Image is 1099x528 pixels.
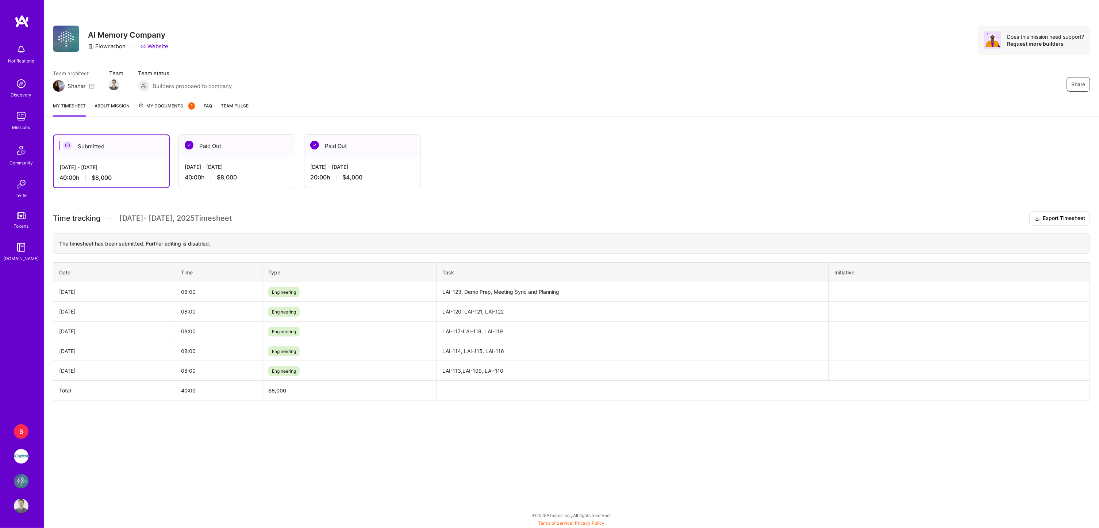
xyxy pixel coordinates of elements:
th: $8,000 [262,380,436,400]
span: Engineering [268,346,300,356]
th: Initiative [829,262,1090,282]
a: Team Pulse [221,102,249,117]
span: Team architect [53,69,95,77]
div: [DATE] [59,327,169,335]
button: Share [1067,77,1090,92]
i: icon Mail [89,83,95,89]
td: LAI-120, LAI-121, LAI-122 [437,301,829,321]
div: Does this mission need support? [1007,33,1084,40]
a: User Avatar [12,499,30,513]
div: Submitted [54,135,169,157]
span: Builders proposed to company [153,82,232,90]
i: icon CompanyGray [88,43,94,49]
span: $8,000 [92,174,112,182]
img: User Avatar [14,499,28,513]
div: Invite [16,191,27,199]
div: Flowcarbon [88,42,126,50]
a: My timesheet [53,102,86,117]
div: © 2025 ATeams Inc., All rights reserved. [44,506,1099,524]
td: 08:00 [175,301,262,321]
div: Request more builders [1007,40,1084,47]
span: Team [109,69,123,77]
img: Paid Out [185,141,193,149]
div: [DATE] [59,367,169,375]
a: Flowcarbon: AI Memory Company [12,474,30,489]
span: [DATE] - [DATE] , 2025 Timesheet [119,214,232,223]
span: My Documents [138,102,195,110]
img: Paid Out [310,141,319,149]
td: 08:00 [175,361,262,380]
img: Flowcarbon: AI Memory Company [14,474,28,489]
div: 1 [188,102,195,110]
a: B [12,424,30,439]
img: Builders proposed to company [138,80,150,92]
span: | [538,520,605,526]
a: My Documents1 [138,102,195,117]
div: [DATE] [59,288,169,296]
div: [DATE] - [DATE] [310,163,415,171]
img: Community [12,141,30,159]
td: LAI-117-LAI-118, LAI-119 [437,321,829,341]
td: LAI-114, LAI-115, LAI-116 [437,341,829,361]
span: Engineering [268,366,300,376]
div: [DOMAIN_NAME] [4,255,39,262]
span: Time tracking [53,214,100,223]
div: B [14,424,28,439]
div: [DATE] [59,347,169,355]
div: [DATE] - [DATE] [59,163,163,171]
span: Team status [138,69,232,77]
img: Company Logo [53,26,79,52]
span: Engineering [268,327,300,337]
div: The timesheet has been submitted. Further editing is disabled. [53,233,1090,254]
td: LAI-123, Demo Prep, Meeting Sync and Planning [437,282,829,302]
img: bell [14,42,28,57]
div: 40:00 h [185,174,289,181]
span: Share [1072,81,1085,88]
a: Website [140,42,168,50]
div: [DATE] [59,308,169,315]
span: Engineering [268,287,300,297]
img: discovery [14,76,28,91]
a: About Mission [95,102,130,117]
h3: AI Memory Company [88,30,168,39]
th: Time [175,262,262,282]
img: logo [15,15,29,28]
a: Terms of Service [538,520,573,526]
img: Team Member Avatar [108,79,119,90]
img: iCapital: Build and maintain RESTful API [14,449,28,464]
div: Community [9,159,33,167]
div: Missions [12,124,30,131]
img: tokens [17,212,26,219]
img: Submitted [63,141,72,150]
div: Tokens [14,222,29,230]
span: Engineering [268,307,300,317]
th: Total [53,380,175,400]
a: Privacy Policy [575,520,605,526]
img: Team Architect [53,80,65,92]
th: Type [262,262,436,282]
span: Team Pulse [221,103,249,109]
a: Team Member Avatar [109,79,119,91]
span: $4,000 [342,174,362,181]
a: iCapital: Build and maintain RESTful API [12,449,30,464]
td: 08:00 [175,341,262,361]
a: FAQ [204,102,212,117]
div: 20:00 h [310,174,415,181]
div: Notifications [8,57,34,65]
div: Paid Out [179,135,295,157]
i: icon Download [1034,215,1040,223]
td: LAI-113,LAI-109, LAI-110 [437,361,829,380]
img: guide book [14,240,28,255]
td: 08:00 [175,282,262,302]
button: Export Timesheet [1030,211,1090,226]
div: Shahar [68,82,86,90]
th: Task [437,262,829,282]
img: Invite [14,177,28,191]
div: Paid Out [304,135,420,157]
img: teamwork [14,109,28,124]
th: Date [53,262,175,282]
div: Discovery [11,91,32,99]
img: Avatar [984,31,1002,49]
td: 08:00 [175,321,262,341]
div: [DATE] - [DATE] [185,163,289,171]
